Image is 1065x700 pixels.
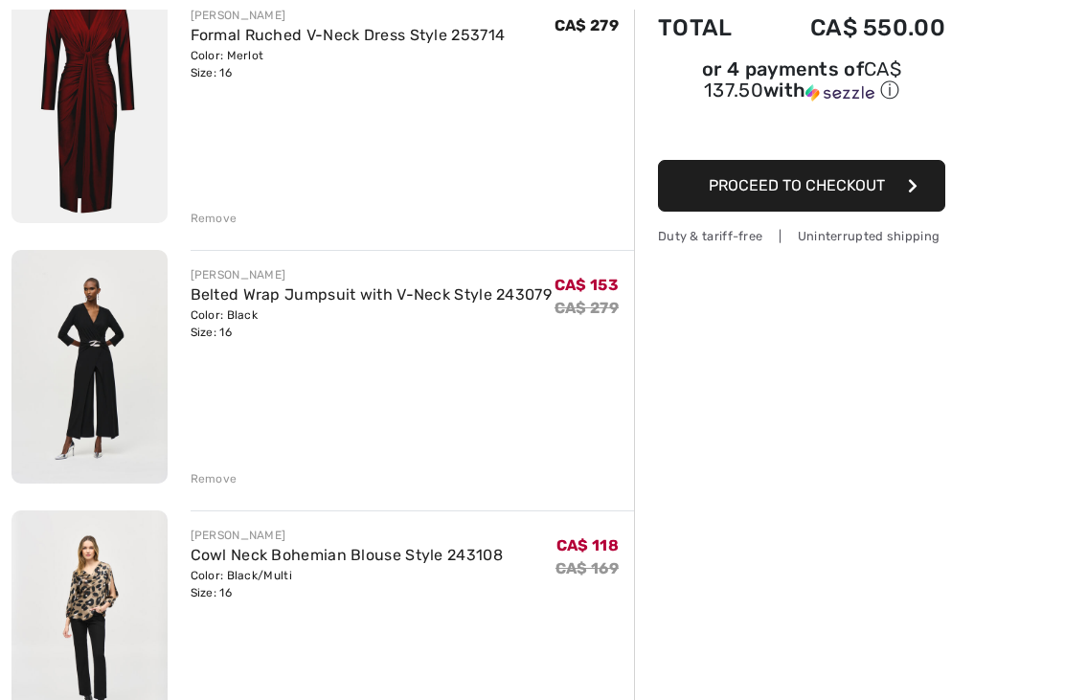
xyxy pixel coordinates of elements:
a: Belted Wrap Jumpsuit with V-Neck Style 243079 [191,285,553,304]
a: Formal Ruched V-Neck Dress Style 253714 [191,26,506,44]
button: Proceed to Checkout [658,160,945,212]
a: Cowl Neck Bohemian Blouse Style 243108 [191,546,503,564]
span: CA$ 279 [555,16,619,34]
div: Color: Black Size: 16 [191,306,553,341]
div: Remove [191,470,238,487]
span: CA$ 153 [555,276,619,294]
div: Duty & tariff-free | Uninterrupted shipping [658,227,945,245]
div: or 4 payments of with [658,60,945,103]
span: CA$ 137.50 [704,57,901,102]
div: [PERSON_NAME] [191,266,553,283]
div: Color: Merlot Size: 16 [191,47,506,81]
div: [PERSON_NAME] [191,7,506,24]
span: Proceed to Checkout [709,176,885,194]
span: CA$ 118 [556,536,619,554]
div: or 4 payments ofCA$ 137.50withSezzle Click to learn more about Sezzle [658,60,945,110]
div: Color: Black/Multi Size: 16 [191,567,503,601]
s: CA$ 279 [555,299,619,317]
img: Sezzle [805,84,874,102]
div: Remove [191,210,238,227]
iframe: PayPal-paypal [658,110,945,153]
div: [PERSON_NAME] [191,527,503,544]
img: Belted Wrap Jumpsuit with V-Neck Style 243079 [11,250,168,483]
s: CA$ 169 [555,559,619,577]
